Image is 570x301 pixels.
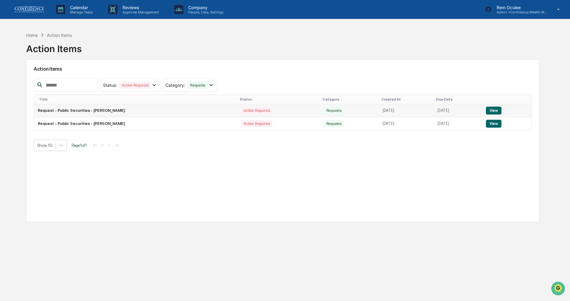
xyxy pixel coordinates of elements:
[379,104,434,117] td: [DATE]
[183,10,227,14] p: People, Data, Settings
[434,104,482,117] td: [DATE]
[6,89,11,94] div: 🔎
[21,47,100,53] div: Start new chat
[50,77,76,83] span: Attestations
[4,74,42,85] a: 🖐️Preclearance
[43,103,74,108] a: Powered byPylon
[119,82,150,89] div: Action Required
[436,97,480,101] div: Due Date
[118,5,162,10] p: Reviews
[12,88,38,94] span: Data Lookup
[44,77,49,82] div: 🗄️
[104,48,111,56] button: Start new chat
[26,38,82,54] div: Action Items
[6,77,11,82] div: 🖐️
[492,5,548,10] p: Rem Oculee
[324,120,344,127] div: Requests
[61,103,74,108] span: Pylon
[39,97,235,101] div: Title
[6,13,111,23] p: How can we help?
[551,281,567,297] iframe: Open customer support
[183,5,227,10] p: Company
[6,47,17,58] img: 1746055101610-c473b297-6a78-478c-a979-82029cc54cd1
[486,121,501,126] a: View
[72,143,87,148] span: Page 1 of 1
[324,107,344,114] div: Requests
[34,66,532,72] h2: Action Items
[118,10,162,14] p: Approval Management
[91,143,98,148] button: |<
[492,10,548,14] p: Admin • Confidence Wealth Management
[21,53,80,58] div: We're offline, we'll be back soon
[12,77,39,83] span: Preclearance
[34,104,237,117] td: Request - Public Securities - [PERSON_NAME]
[113,143,120,148] button: >|
[42,74,78,85] a: 🗄️Attestations
[34,117,237,130] td: Request - Public Securities - [PERSON_NAME]
[241,120,272,127] div: Action Required
[15,6,44,12] img: logo
[106,143,112,148] button: >
[241,107,272,114] div: Action Required
[434,117,482,130] td: [DATE]
[65,10,96,14] p: Manage Tasks
[379,117,434,130] td: [DATE]
[103,83,117,88] span: Status :
[47,33,72,38] div: Action Items
[240,97,317,101] div: Status
[188,82,208,89] div: Requests
[165,83,185,88] span: Category :
[486,107,501,115] button: View
[323,97,377,101] div: Category
[16,28,101,34] input: Clear
[65,5,96,10] p: Calendar
[99,143,105,148] button: <
[381,97,431,101] div: Created At
[26,33,38,38] div: Home
[486,108,501,113] a: View
[486,120,501,128] button: View
[4,86,41,97] a: 🔎Data Lookup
